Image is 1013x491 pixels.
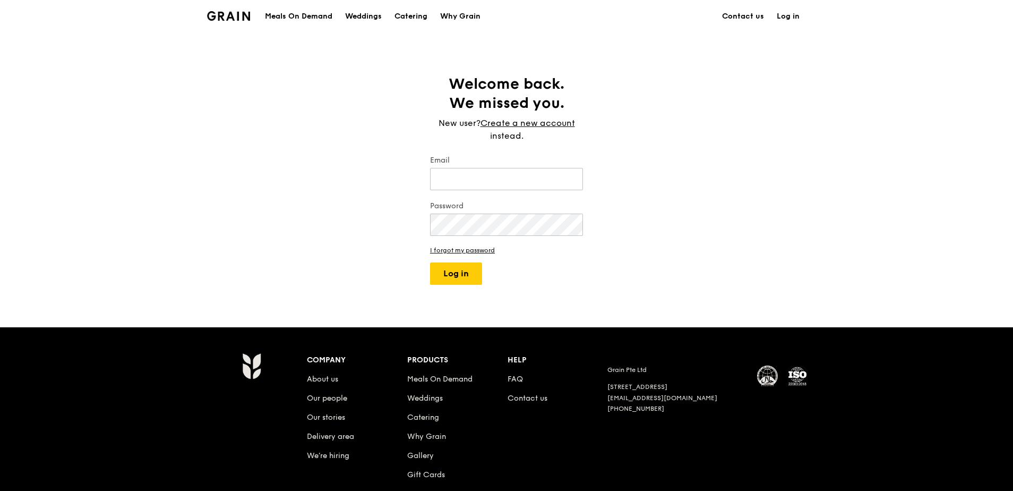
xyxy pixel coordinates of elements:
label: Email [430,155,583,166]
a: Our stories [307,413,345,422]
a: I forgot my password [430,247,583,254]
a: Weddings [407,394,443,403]
img: Grain [242,353,261,379]
a: Delivery area [307,432,354,441]
a: About us [307,375,338,384]
a: Why Grain [434,1,487,32]
div: [STREET_ADDRESS] [607,383,744,392]
a: Log in [770,1,806,32]
div: Products [407,353,508,368]
a: Gift Cards [407,470,445,479]
div: Help [508,353,608,368]
div: Why Grain [440,1,480,32]
div: Company [307,353,407,368]
img: MUIS Halal Certified [757,366,778,387]
a: FAQ [508,375,523,384]
a: Catering [407,413,439,422]
h1: Welcome back. We missed you. [430,74,583,113]
a: We’re hiring [307,451,349,460]
div: Weddings [345,1,382,32]
a: Why Grain [407,432,446,441]
div: Catering [394,1,427,32]
a: Our people [307,394,347,403]
div: Grain Pte Ltd [607,366,744,374]
img: ISO Certified [787,366,808,387]
div: Meals On Demand [265,1,332,32]
a: [PHONE_NUMBER] [607,405,664,412]
a: Meals On Demand [407,375,473,384]
span: New user? [439,118,480,128]
img: Grain [207,11,250,21]
a: Weddings [339,1,388,32]
a: Gallery [407,451,434,460]
a: [EMAIL_ADDRESS][DOMAIN_NAME] [607,394,717,402]
label: Password [430,201,583,211]
button: Log in [430,263,482,285]
a: Create a new account [480,117,575,130]
a: Catering [388,1,434,32]
span: instead. [490,131,523,141]
a: Contact us [508,394,547,403]
a: Contact us [716,1,770,32]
